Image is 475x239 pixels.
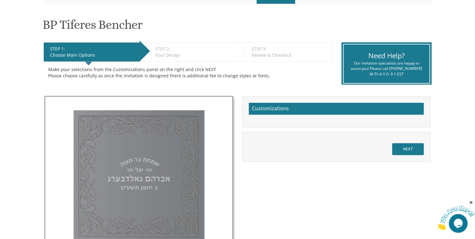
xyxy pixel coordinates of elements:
h2: Customizations [249,103,424,115]
iframe: chat widget [436,200,475,230]
div: Make your selections from the Customizations panel on the right and click NEXT Please choose care... [48,66,327,79]
div: STEP 3: [251,46,328,52]
div: Review & Checkout [251,52,328,58]
div: Need Help? [348,51,424,60]
div: STEP 1: [50,46,136,52]
div: Choose Main Options [50,52,136,58]
input: NEXT [392,143,424,155]
div: Our invitation specialists are happy to assist you! Please call [PHONE_NUMBER] M-Th 9-5 Fr 9-1 EST [348,60,424,76]
div: STEP 2: [155,46,232,52]
div: Your Design [155,52,232,58]
h1: BP Tiferes Bencher [43,18,142,36]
